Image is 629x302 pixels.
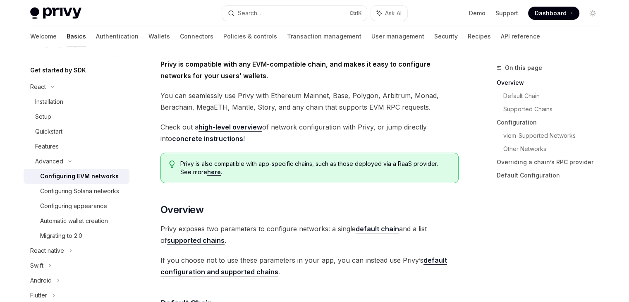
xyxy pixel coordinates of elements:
[160,203,203,216] span: Overview
[503,89,606,103] a: Default Chain
[148,26,170,46] a: Wallets
[180,160,450,176] span: Privy is also compatible with app-specific chains, such as those deployed via a RaaS provider. Se...
[169,161,175,168] svg: Tip
[35,112,51,122] div: Setup
[24,184,129,199] a: Configuring Solana networks
[223,26,277,46] a: Policies & controls
[30,261,43,271] div: Swift
[167,236,225,244] strong: supported chains
[497,76,606,89] a: Overview
[160,60,430,80] strong: Privy is compatible with any EVM-compatible chain, and makes it easy to configure networks for yo...
[40,216,108,226] div: Automatic wallet creation
[30,26,57,46] a: Welcome
[356,225,399,233] a: default chain
[469,9,486,17] a: Demo
[497,169,606,182] a: Default Configuration
[24,169,129,184] a: Configuring EVM networks
[222,6,367,21] button: Search...CtrlK
[199,123,262,132] a: high-level overview
[160,121,459,144] span: Check out a of network configuration with Privy, or jump directly into !
[528,7,579,20] a: Dashboard
[30,7,81,19] img: light logo
[349,10,362,17] span: Ctrl K
[468,26,491,46] a: Recipes
[24,94,129,109] a: Installation
[160,90,459,113] span: You can seamlessly use Privy with Ethereum Mainnet, Base, Polygon, Arbitrum, Monad, Berachain, Me...
[40,171,119,181] div: Configuring EVM networks
[434,26,458,46] a: Security
[24,228,129,243] a: Migrating to 2.0
[40,231,82,241] div: Migrating to 2.0
[501,26,540,46] a: API reference
[30,290,47,300] div: Flutter
[40,201,107,211] div: Configuring appearance
[160,223,459,246] span: Privy exposes two parameters to configure networks: a single and a list of .
[24,124,129,139] a: Quickstart
[30,246,64,256] div: React native
[35,97,63,107] div: Installation
[497,116,606,129] a: Configuration
[371,6,407,21] button: Ask AI
[586,7,599,20] button: Toggle dark mode
[96,26,139,46] a: Authentication
[172,134,243,143] a: concrete instructions
[503,103,606,116] a: Supported Chains
[30,276,52,285] div: Android
[371,26,424,46] a: User management
[35,156,63,166] div: Advanced
[24,213,129,228] a: Automatic wallet creation
[40,186,119,196] div: Configuring Solana networks
[385,9,402,17] span: Ask AI
[238,8,261,18] div: Search...
[30,65,86,75] h5: Get started by SDK
[503,142,606,156] a: Other Networks
[497,156,606,169] a: Overriding a chain’s RPC provider
[505,63,542,73] span: On this page
[35,141,59,151] div: Features
[207,168,221,176] a: here
[160,254,459,278] span: If you choose not to use these parameters in your app, you can instead use Privy’s .
[30,82,46,92] div: React
[35,127,62,137] div: Quickstart
[535,9,567,17] span: Dashboard
[503,129,606,142] a: viem-Supported Networks
[24,199,129,213] a: Configuring appearance
[287,26,361,46] a: Transaction management
[180,26,213,46] a: Connectors
[67,26,86,46] a: Basics
[167,236,225,245] a: supported chains
[495,9,518,17] a: Support
[24,109,129,124] a: Setup
[24,139,129,154] a: Features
